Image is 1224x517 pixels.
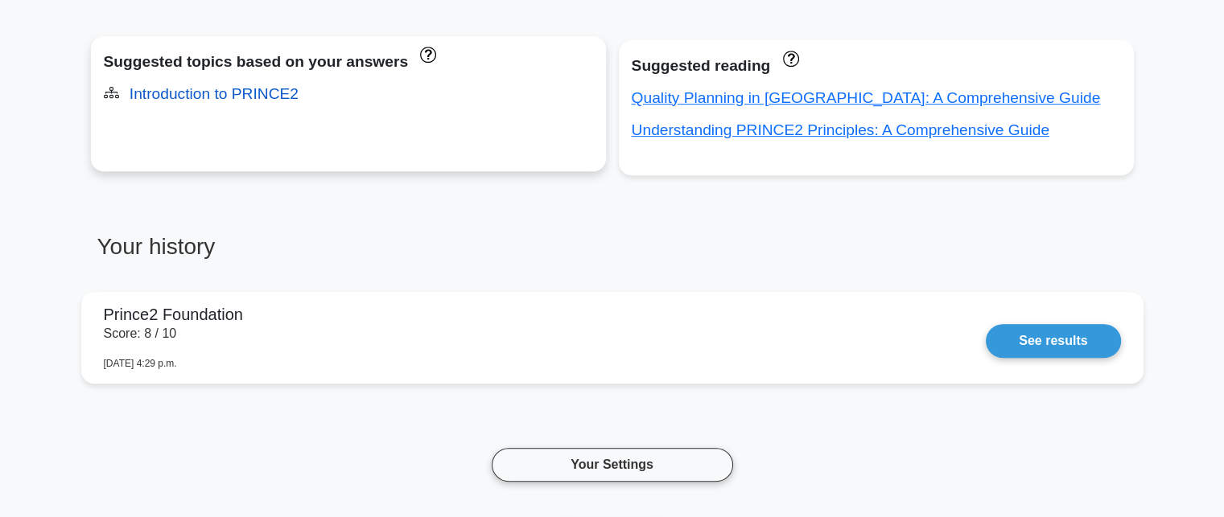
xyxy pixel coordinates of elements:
[778,49,798,66] a: These concepts have been answered less than 50% correct. The guides disapear when you answer ques...
[632,53,1121,79] div: Suggested reading
[986,324,1120,358] a: See results
[632,121,1049,138] a: Understanding PRINCE2 Principles: A Comprehensive Guide
[130,85,299,102] a: Introduction to PRINCE2
[416,45,436,62] a: These topics have been answered less than 50% correct. Topics disapear when you answer questions ...
[104,49,593,75] div: Suggested topics based on your answers
[91,233,603,273] h3: Your history
[632,89,1101,106] a: Quality Planning in [GEOGRAPHIC_DATA]: A Comprehensive Guide
[492,448,733,482] a: Your Settings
